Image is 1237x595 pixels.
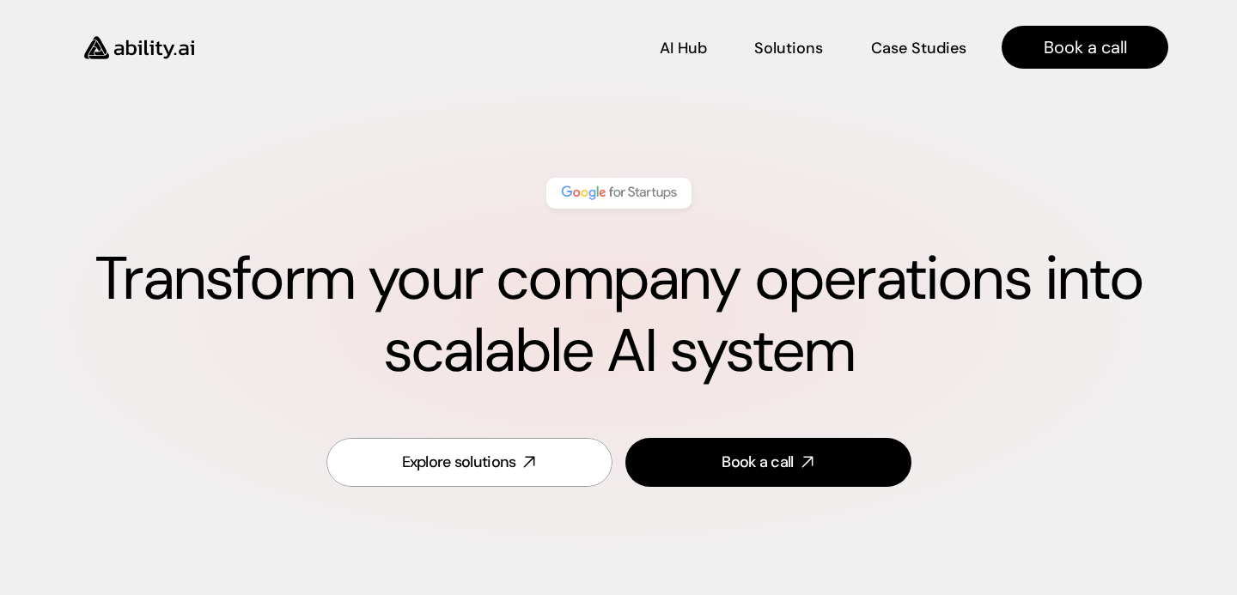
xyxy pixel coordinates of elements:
p: Book a call [1044,35,1127,59]
nav: Main navigation [218,26,1168,69]
a: Book a call [625,438,911,487]
a: Book a call [1002,26,1168,69]
p: AI Hub [660,38,707,59]
p: Solutions [754,38,823,59]
a: Solutions [754,33,823,63]
h1: Transform your company operations into scalable AI system [69,243,1168,387]
div: Book a call [722,452,793,473]
a: AI Hub [660,33,707,63]
a: Case Studies [870,33,967,63]
a: Explore solutions [326,438,612,487]
p: Case Studies [871,38,966,59]
div: Explore solutions [402,452,516,473]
